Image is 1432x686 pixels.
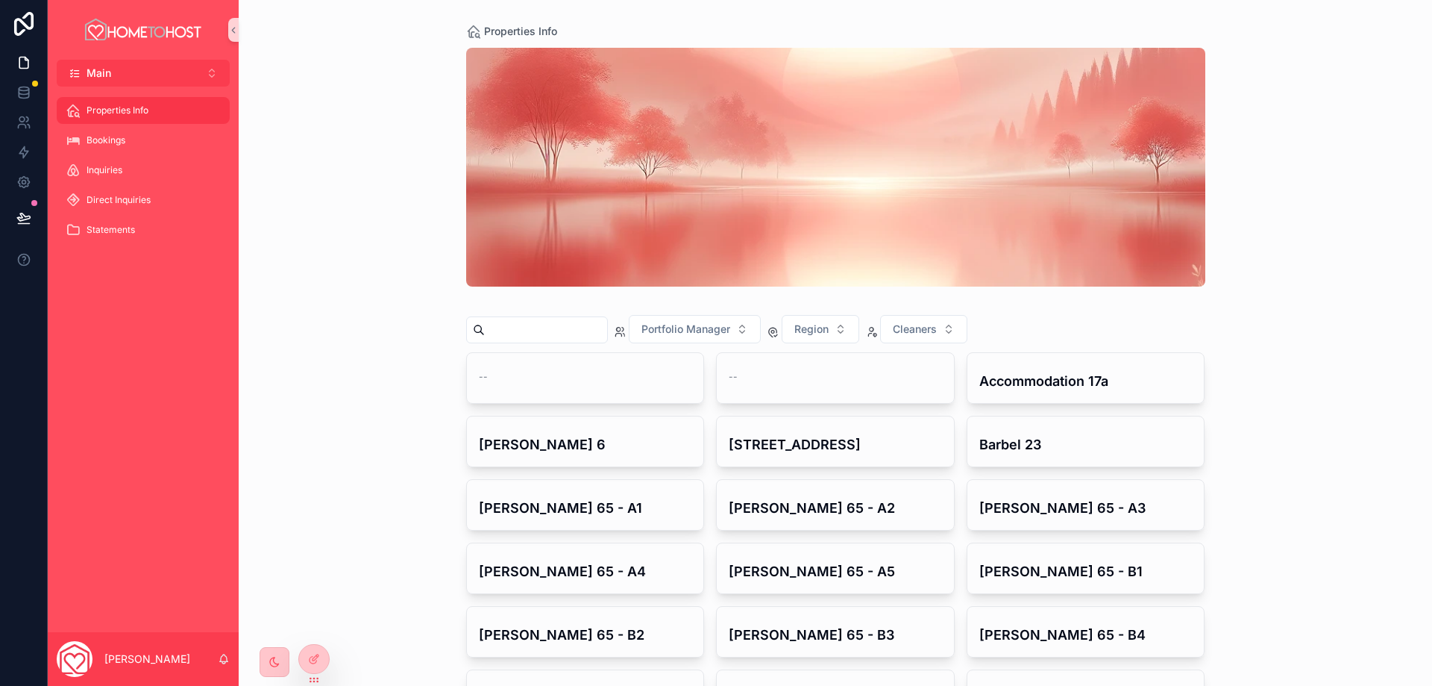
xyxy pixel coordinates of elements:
[466,606,705,658] a: [PERSON_NAME] 65 - B2
[782,315,859,343] button: Select Button
[87,194,151,206] span: Direct Inquiries
[87,224,135,236] span: Statements
[979,561,1193,581] h4: [PERSON_NAME] 65 - B1
[729,498,942,518] h4: [PERSON_NAME] 65 - A2
[729,371,738,383] span: --
[967,606,1205,658] a: [PERSON_NAME] 65 - B4
[87,105,148,116] span: Properties Info
[87,66,111,81] span: Main
[479,561,692,581] h4: [PERSON_NAME] 65 - A4
[967,352,1205,404] a: Accommodation 17a
[484,24,557,39] span: Properties Info
[641,322,730,337] span: Portfolio Manager
[57,187,230,213] a: Direct Inquiries
[87,134,125,146] span: Bookings
[967,543,1205,594] a: [PERSON_NAME] 65 - B1
[893,322,937,337] span: Cleaners
[57,127,230,154] a: Bookings
[48,87,239,263] div: scrollable content
[979,625,1193,645] h4: [PERSON_NAME] 65 - B4
[479,625,692,645] h4: [PERSON_NAME] 65 - B2
[466,543,705,594] a: [PERSON_NAME] 65 - A4
[967,479,1205,531] a: [PERSON_NAME] 65 - A3
[87,164,122,176] span: Inquiries
[979,371,1193,391] h4: Accommodation 17a
[479,371,488,383] span: --
[729,561,942,581] h4: [PERSON_NAME] 65 - A5
[466,416,705,467] a: [PERSON_NAME] 6
[716,606,955,658] a: [PERSON_NAME] 65 - B3
[57,157,230,184] a: Inquiries
[104,652,190,667] p: [PERSON_NAME]
[967,416,1205,467] a: Barbel 23
[466,352,705,404] a: --
[716,352,955,404] a: --
[716,416,955,467] a: [STREET_ADDRESS]
[794,322,829,337] span: Region
[880,315,967,343] button: Select Button
[729,625,942,645] h4: [PERSON_NAME] 65 - B3
[979,498,1193,518] h4: [PERSON_NAME] 65 - A3
[629,315,761,343] button: Select Button
[83,18,204,42] img: App logo
[57,216,230,243] a: Statements
[57,60,230,87] button: Select Button
[716,543,955,594] a: [PERSON_NAME] 65 - A5
[729,434,942,455] h4: [STREET_ADDRESS]
[466,479,705,531] a: [PERSON_NAME] 65 - A1
[57,97,230,124] a: Properties Info
[979,434,1193,455] h4: Barbel 23
[479,498,692,518] h4: [PERSON_NAME] 65 - A1
[716,479,955,531] a: [PERSON_NAME] 65 - A2
[479,434,692,455] h4: [PERSON_NAME] 6
[466,24,557,39] a: Properties Info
